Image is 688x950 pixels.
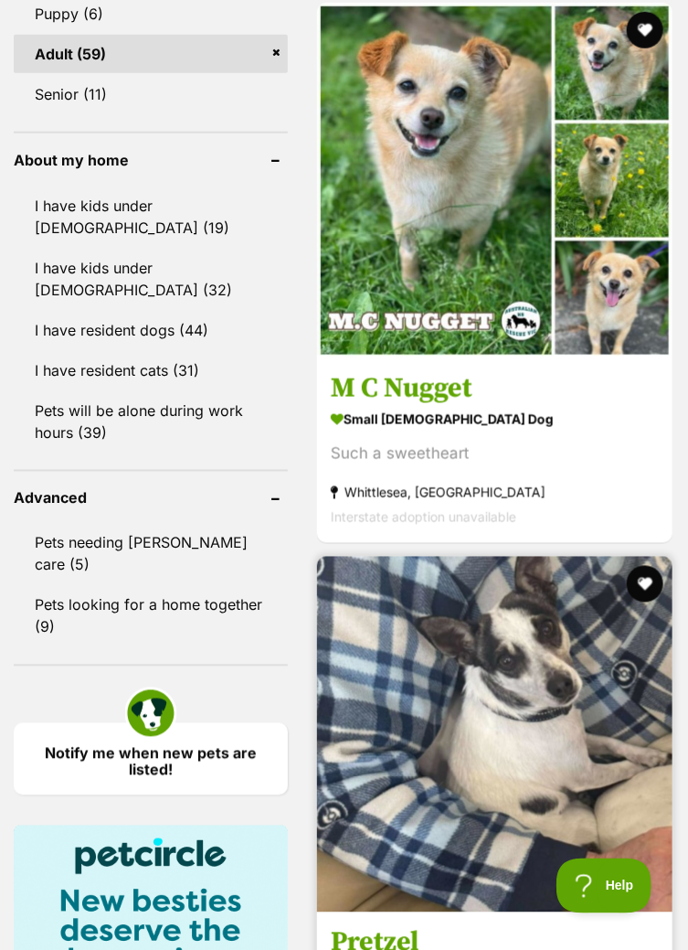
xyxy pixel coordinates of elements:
[14,351,288,390] a: I have resident cats (31)
[331,371,659,406] h3: M C Nugget
[14,490,288,507] header: Advanced
[331,442,659,466] div: Such a sweetheart
[14,249,288,309] a: I have kids under [DEMOGRAPHIC_DATA] (32)
[331,480,659,505] strong: Whittlesea, [GEOGRAPHIC_DATA]
[14,524,288,584] a: Pets needing [PERSON_NAME] care (5)
[14,311,288,349] a: I have resident dogs (44)
[556,859,651,913] iframe: Help Scout Beacon - Open
[14,586,288,646] a: Pets looking for a home together (9)
[14,391,288,452] a: Pets will be alone during work hours (39)
[317,358,672,543] a: M C Nugget small [DEMOGRAPHIC_DATA] Dog Such a sweetheart Whittlesea, [GEOGRAPHIC_DATA] Interstat...
[627,12,663,48] button: favourite
[627,566,663,603] button: favourite
[331,406,659,432] strong: small [DEMOGRAPHIC_DATA] Dog
[14,75,288,113] a: Senior (11)
[331,509,516,525] span: Interstate adoption unavailable
[317,3,672,358] img: M C Nugget - Pomeranian Dog
[317,557,672,913] img: Pretzel - Jack Russell Terrier Dog
[14,187,288,247] a: I have kids under [DEMOGRAPHIC_DATA] (19)
[14,723,288,795] a: Notify me when new pets are listed!
[14,35,288,73] a: Adult (59)
[14,152,288,168] header: About my home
